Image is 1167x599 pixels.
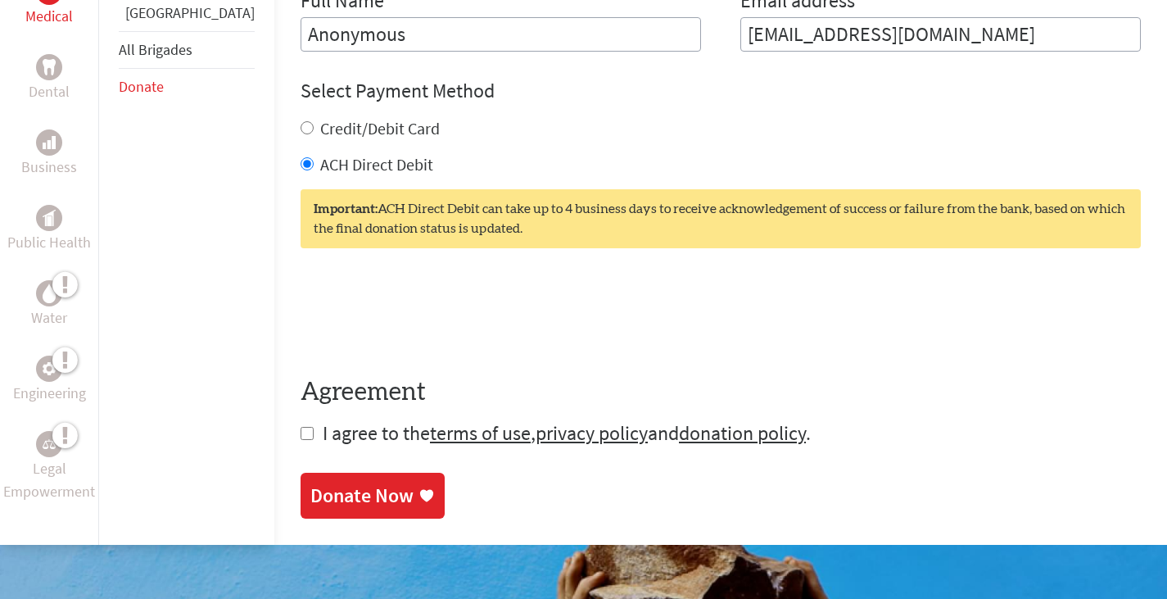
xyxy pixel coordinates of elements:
[119,2,255,31] li: Ghana
[36,54,62,80] div: Dental
[119,40,192,59] a: All Brigades
[43,284,56,303] img: Water
[7,231,91,254] p: Public Health
[301,78,1141,104] h4: Select Payment Method
[125,3,255,22] a: [GEOGRAPHIC_DATA]
[119,31,255,69] li: All Brigades
[536,420,648,446] a: privacy policy
[119,77,164,96] a: Donate
[3,457,95,503] p: Legal Empowerment
[13,356,86,405] a: EngineeringEngineering
[119,69,255,105] li: Donate
[43,362,56,375] img: Engineering
[43,210,56,226] img: Public Health
[36,205,62,231] div: Public Health
[36,280,62,306] div: Water
[43,439,56,449] img: Legal Empowerment
[314,202,378,216] strong: Important:
[430,420,531,446] a: terms of use
[323,420,811,446] span: I agree to the , and .
[301,189,1141,248] div: ACH Direct Debit can take up to 4 business days to receive acknowledgement of success or failure ...
[740,17,1141,52] input: Your Email
[679,420,806,446] a: donation policy
[310,483,414,509] div: Donate Now
[29,54,70,103] a: DentalDental
[301,17,701,52] input: Enter Full Name
[21,156,77,179] p: Business
[21,129,77,179] a: BusinessBusiness
[320,154,433,175] label: ACH Direct Debit
[43,60,56,75] img: Dental
[25,5,73,28] p: Medical
[301,473,445,519] a: Donate Now
[43,136,56,149] img: Business
[31,306,67,329] p: Water
[3,431,95,503] a: Legal EmpowermentLegal Empowerment
[320,118,440,138] label: Credit/Debit Card
[36,431,62,457] div: Legal Empowerment
[301,281,550,345] iframe: reCAPTCHA
[301,378,1141,407] h4: Agreement
[7,205,91,254] a: Public HealthPublic Health
[36,356,62,382] div: Engineering
[13,382,86,405] p: Engineering
[36,129,62,156] div: Business
[29,80,70,103] p: Dental
[31,280,67,329] a: WaterWater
